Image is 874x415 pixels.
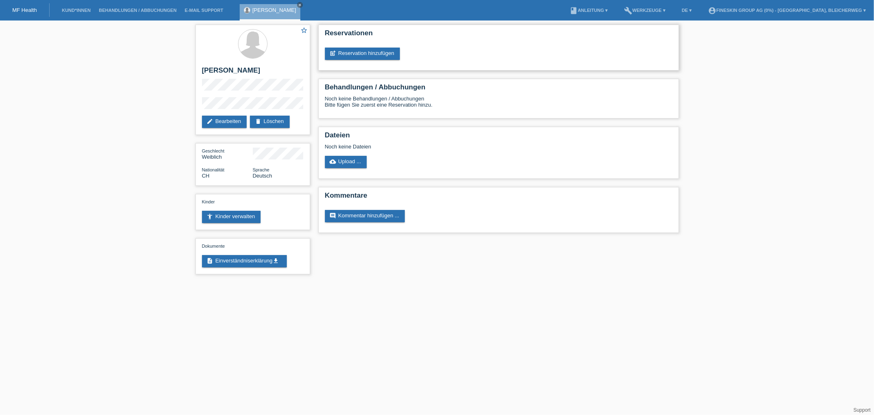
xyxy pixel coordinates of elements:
[202,211,261,223] a: accessibility_newKinder verwalten
[207,118,213,125] i: edit
[255,118,261,125] i: delete
[708,7,716,15] i: account_circle
[12,7,37,13] a: MF Health
[202,148,253,160] div: Weiblich
[325,210,405,222] a: commentKommentar hinzufügen ...
[325,83,672,96] h2: Behandlungen / Abbuchungen
[330,50,336,57] i: post_add
[570,7,578,15] i: book
[202,148,225,153] span: Geschlecht
[207,213,213,220] i: accessibility_new
[330,212,336,219] i: comment
[620,8,670,13] a: buildWerkzeuge ▾
[252,7,296,13] a: [PERSON_NAME]
[298,3,302,7] i: close
[678,8,696,13] a: DE ▾
[202,66,304,79] h2: [PERSON_NAME]
[704,8,870,13] a: account_circleFineSkin Group AG (0%) - [GEOGRAPHIC_DATA], Bleicherweg ▾
[624,7,632,15] i: build
[272,258,279,264] i: get_app
[202,255,287,267] a: descriptionEinverständniserklärungget_app
[325,96,672,114] div: Noch keine Behandlungen / Abbuchungen Bitte fügen Sie zuerst eine Reservation hinzu.
[250,116,289,128] a: deleteLöschen
[202,173,210,179] span: Schweiz
[181,8,227,13] a: E-Mail Support
[325,131,672,144] h2: Dateien
[325,29,672,41] h2: Reservationen
[202,199,215,204] span: Kinder
[207,258,213,264] i: description
[253,167,270,172] span: Sprache
[95,8,181,13] a: Behandlungen / Abbuchungen
[325,144,575,150] div: Noch keine Dateien
[854,407,871,413] a: Support
[297,2,303,8] a: close
[202,244,225,249] span: Dokumente
[58,8,95,13] a: Kund*innen
[202,167,225,172] span: Nationalität
[301,27,308,34] i: star_border
[325,192,672,204] h2: Kommentare
[301,27,308,35] a: star_border
[325,48,400,60] a: post_addReservation hinzufügen
[565,8,612,13] a: bookAnleitung ▾
[253,173,272,179] span: Deutsch
[330,158,336,165] i: cloud_upload
[202,116,247,128] a: editBearbeiten
[325,156,367,168] a: cloud_uploadUpload ...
